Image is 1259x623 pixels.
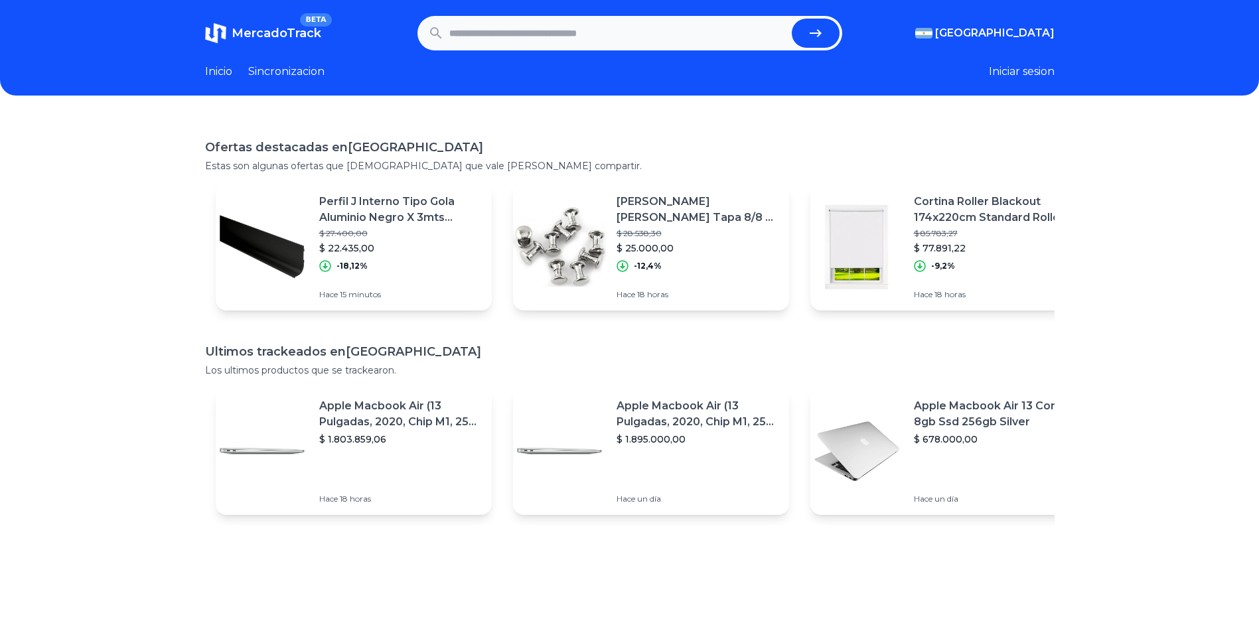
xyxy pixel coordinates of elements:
a: Featured imageApple Macbook Air (13 Pulgadas, 2020, Chip M1, 256 Gb De Ssd, 8 Gb De Ram) - Plata$... [216,387,492,515]
p: Hace un día [914,494,1076,504]
a: Featured imageCortina Roller Blackout 174x220cm Standard Roller Rollerpro$ 85.783,27$ 77.891,22-9... [810,183,1086,311]
p: -12,4% [634,261,662,271]
p: Apple Macbook Air 13 Core I5 8gb Ssd 256gb Silver [914,398,1076,430]
p: $ 25.000,00 [617,242,778,255]
span: BETA [300,13,331,27]
p: -9,2% [931,261,955,271]
a: MercadoTrackBETA [205,23,321,44]
p: Hace 18 horas [319,494,481,504]
img: Argentina [915,28,932,38]
p: Hace 18 horas [914,289,1076,300]
button: Iniciar sesion [989,64,1055,80]
p: Cortina Roller Blackout 174x220cm Standard Roller Rollerpro [914,194,1076,226]
a: Inicio [205,64,232,80]
span: MercadoTrack [232,26,321,40]
p: Apple Macbook Air (13 Pulgadas, 2020, Chip M1, 256 Gb De Ssd, 8 Gb De Ram) - Plata [617,398,778,430]
p: $ 678.000,00 [914,433,1076,446]
img: Featured image [216,200,309,293]
p: $ 28.538,30 [617,228,778,239]
p: Hace 15 minutos [319,289,481,300]
a: Featured imageApple Macbook Air 13 Core I5 8gb Ssd 256gb Silver$ 678.000,00Hace un día [810,387,1086,515]
a: Featured imageApple Macbook Air (13 Pulgadas, 2020, Chip M1, 256 Gb De Ssd, 8 Gb De Ram) - Plata$... [513,387,789,515]
p: Hace 18 horas [617,289,778,300]
a: Sincronizacion [248,64,325,80]
p: $ 77.891,22 [914,242,1076,255]
a: Featured imagePerfil J Interno Tipo Gola Aluminio Negro X 3mts Muebles$ 27.400,00$ 22.435,00-18,1... [216,183,492,311]
img: Featured image [513,405,606,498]
p: $ 1.895.000,00 [617,433,778,446]
p: Apple Macbook Air (13 Pulgadas, 2020, Chip M1, 256 Gb De Ssd, 8 Gb De Ram) - Plata [319,398,481,430]
p: -18,12% [336,261,368,271]
p: Los ultimos productos que se trackearon. [205,364,1055,377]
p: $ 85.783,27 [914,228,1076,239]
button: [GEOGRAPHIC_DATA] [915,25,1055,41]
p: Perfil J Interno Tipo Gola Aluminio Negro X 3mts Muebles [319,194,481,226]
img: Featured image [513,200,606,293]
img: Featured image [216,405,309,498]
p: $ 27.400,00 [319,228,481,239]
p: Estas son algunas ofertas que [DEMOGRAPHIC_DATA] que vale [PERSON_NAME] compartir. [205,159,1055,173]
h1: Ultimos trackeados en [GEOGRAPHIC_DATA] [205,342,1055,361]
img: MercadoTrack [205,23,226,44]
p: $ 1.803.859,06 [319,433,481,446]
span: [GEOGRAPHIC_DATA] [935,25,1055,41]
img: Featured image [810,405,903,498]
img: Featured image [810,200,903,293]
h1: Ofertas destacadas en [GEOGRAPHIC_DATA] [205,138,1055,157]
p: $ 22.435,00 [319,242,481,255]
p: Hace un día [617,494,778,504]
p: [PERSON_NAME] [PERSON_NAME] Tapa 8/8 X 500 U Marroquineria + Matriz [617,194,778,226]
a: Featured image[PERSON_NAME] [PERSON_NAME] Tapa 8/8 X 500 U Marroquineria + Matriz$ 28.538,30$ 25.... [513,183,789,311]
